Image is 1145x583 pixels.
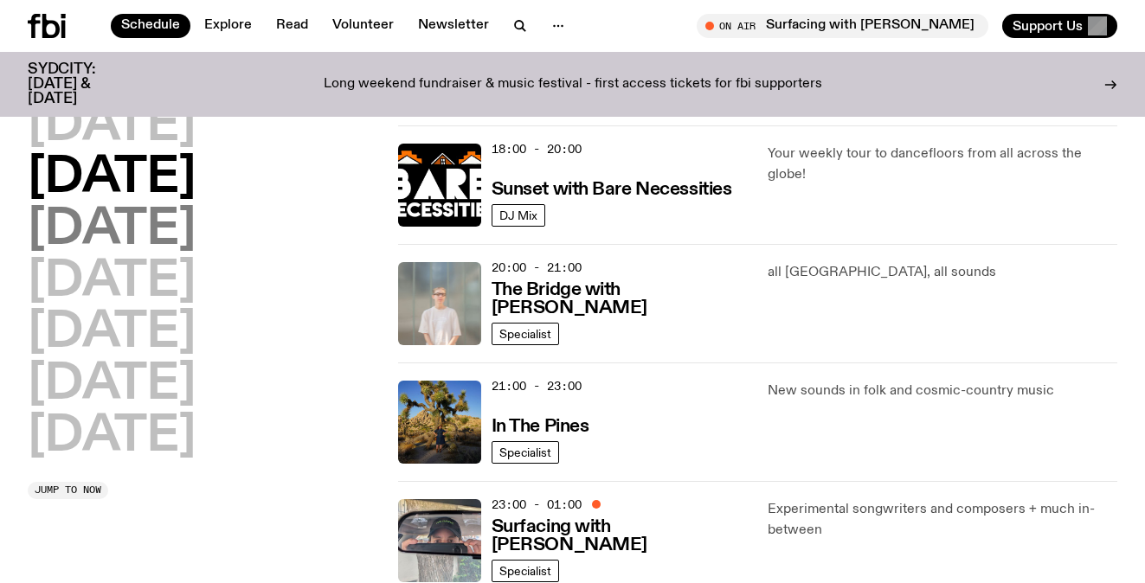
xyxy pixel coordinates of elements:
h3: Surfacing with [PERSON_NAME] [492,518,748,554]
span: Jump to now [35,485,101,495]
button: [DATE] [28,309,196,357]
a: Surfacing with [PERSON_NAME] [492,515,748,554]
a: Specialist [492,560,559,582]
img: Mara stands in front of a frosted glass wall wearing a cream coloured t-shirt and black glasses. ... [398,262,481,345]
a: Explore [194,14,262,38]
p: New sounds in folk and cosmic-country music [768,381,1117,401]
button: [DATE] [28,154,196,202]
a: Specialist [492,441,559,464]
span: DJ Mix [499,208,537,221]
button: [DATE] [28,413,196,461]
p: all [GEOGRAPHIC_DATA], all sounds [768,262,1117,283]
h3: In The Pines [492,418,589,436]
a: In The Pines [492,414,589,436]
button: [DATE] [28,206,196,254]
h3: Sunset with Bare Necessities [492,181,732,199]
a: Volunteer [322,14,404,38]
span: 23:00 - 01:00 [492,497,582,513]
a: DJ Mix [492,204,545,227]
span: Specialist [499,564,551,577]
span: Support Us [1013,18,1083,34]
span: Specialist [499,445,551,458]
a: The Bridge with [PERSON_NAME] [492,278,748,317]
p: Your weekly tour to dancefloors from all across the globe! [768,144,1117,185]
a: Sunset with Bare Necessities [492,177,732,199]
button: Support Us [1002,14,1117,38]
h3: SYDCITY: [DATE] & [DATE] [28,62,138,106]
span: 20:00 - 21:00 [492,259,582,276]
button: Jump to now [28,482,108,499]
a: Schedule [111,14,190,38]
button: On AirSurfacing with [PERSON_NAME] [697,14,988,38]
a: Newsletter [408,14,499,38]
p: Long weekend fundraiser & music festival - first access tickets for fbi supporters [324,77,822,93]
h3: The Bridge with [PERSON_NAME] [492,281,748,317]
img: Bare Necessities [398,144,481,227]
a: Specialist [492,323,559,345]
a: Read [266,14,318,38]
span: 21:00 - 23:00 [492,378,582,394]
button: [DATE] [28,258,196,306]
span: 18:00 - 20:00 [492,141,582,157]
p: Experimental songwriters and composers + much in-between [768,499,1117,541]
img: Johanna stands in the middle distance amongst a desert scene with large cacti and trees. She is w... [398,381,481,464]
span: Specialist [499,327,551,340]
button: [DATE] [28,361,196,409]
button: [DATE] [28,102,196,151]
